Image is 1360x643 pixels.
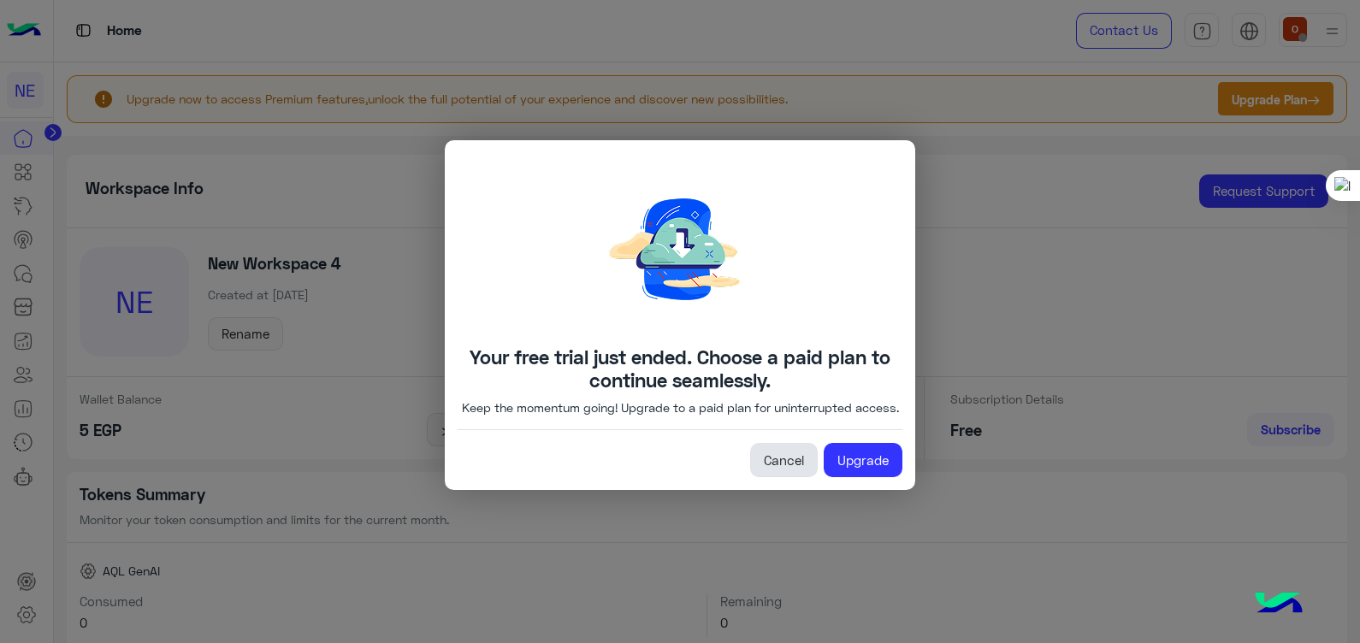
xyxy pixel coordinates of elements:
[1249,575,1309,634] img: hulul-logo.png
[824,443,902,477] a: Upgrade
[458,345,902,392] h4: Your free trial just ended. Choose a paid plan to continue seamlessly.
[552,153,808,345] img: Downloading.png
[462,398,899,416] p: Keep the momentum going! Upgrade to a paid plan for uninterrupted access.
[750,443,818,477] a: Cancel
